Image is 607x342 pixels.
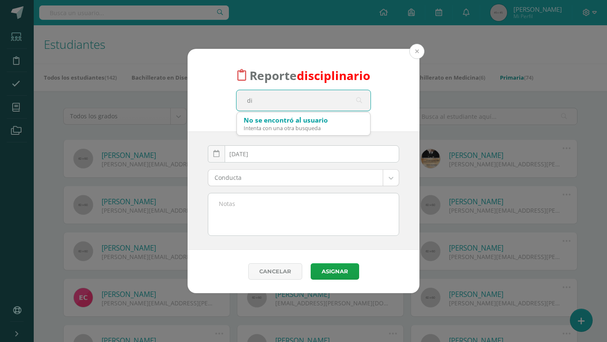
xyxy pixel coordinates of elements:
button: Close (Esc) [409,44,424,59]
a: Cancelar [248,263,302,280]
a: Conducta [208,170,399,186]
div: No se encontró al usuario [244,116,363,125]
font: disciplinario [297,67,370,83]
span: Reporte [250,67,370,83]
div: Intenta con una otra busqueda [244,125,363,132]
button: Asignar [311,263,359,280]
input: Fecha de ocurrencia [208,146,399,162]
input: Busca un estudiante aquí... [236,90,371,111]
span: Conducta [215,170,376,186]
